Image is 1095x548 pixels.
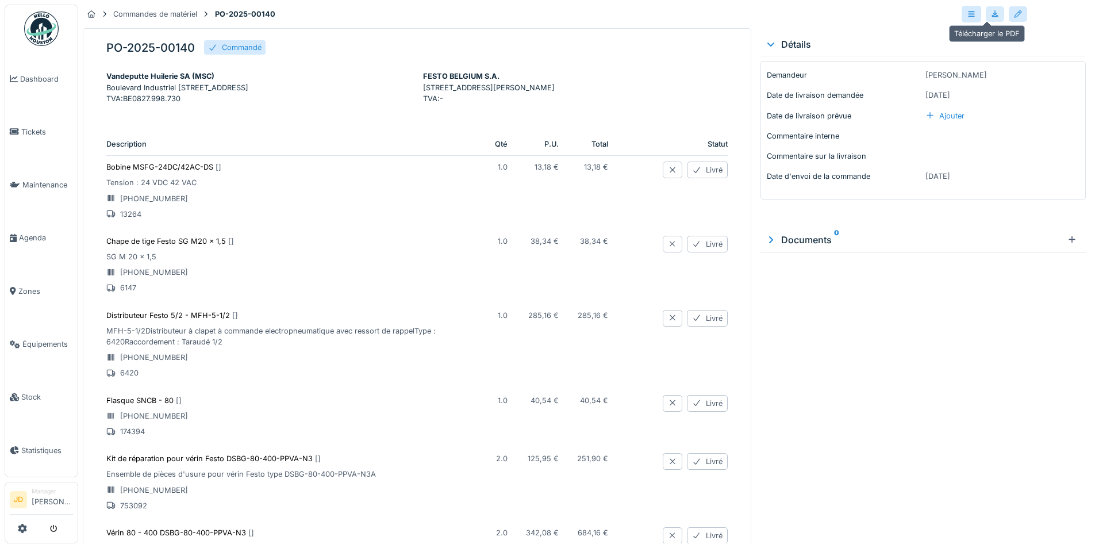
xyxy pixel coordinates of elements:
p: 13,18 € [577,162,608,173]
a: Équipements [5,317,78,370]
p: Commentaire interne [767,131,921,141]
li: JD [10,491,27,508]
span: [ ] [176,396,182,405]
div: Livré [687,527,728,544]
strong: PO-2025-00140 [210,9,280,20]
div: Livré [687,310,728,327]
a: Zones [5,265,78,317]
p: 285,16 € [577,310,608,321]
div: Livré [687,236,728,252]
p: [PHONE_NUMBER] [106,411,477,421]
p: Commentaire sur la livraison [767,151,921,162]
div: Livré [687,162,728,178]
p: SG M 20 x 1,5 [106,251,477,262]
p: 13264 [106,209,477,220]
p: [PERSON_NAME] [925,70,1079,81]
div: Documents [765,233,1063,247]
p: [PHONE_NUMBER] [106,193,477,204]
p: [PHONE_NUMBER] [106,485,477,496]
a: Dashboard [5,52,78,105]
span: Équipements [22,339,73,350]
p: 1.0 [495,395,508,406]
th: Description [106,133,486,156]
p: TVA : BE0827.998.730 [106,93,412,104]
p: Date de livraison prévue [767,110,921,121]
p: 40,54 € [577,395,608,406]
p: Distributeur Festo 5/2 - MFH-5-1/2 [106,310,477,321]
a: Stock [5,371,78,424]
span: Statistiques [21,445,73,456]
p: 342,08 € [526,527,559,538]
img: Badge_color-CXgf-gQk.svg [24,12,59,46]
p: 174394 [106,426,477,437]
span: Zones [18,286,73,297]
p: 38,34 € [577,236,608,247]
p: TVA : - [423,93,728,104]
p: 6147 [106,282,477,293]
span: [ ] [216,163,221,171]
a: Tickets [5,105,78,158]
span: Maintenance [22,179,73,190]
a: Maintenance [5,159,78,212]
p: [PHONE_NUMBER] [106,267,477,278]
p: Boulevard Industriel [STREET_ADDRESS] [106,82,412,93]
li: [PERSON_NAME] [32,487,73,512]
div: FESTO BELGIUM S.A. [423,71,728,82]
p: 1.0 [495,310,508,321]
a: Agenda [5,212,78,265]
span: Agenda [19,232,73,243]
span: Dashboard [20,74,73,85]
p: 125,95 € [526,453,559,464]
p: [DATE] [925,171,1079,182]
a: Statistiques [5,424,78,477]
p: [PHONE_NUMBER] [106,352,477,363]
p: 285,16 € [526,310,559,321]
div: Vandeputte Huilerie SA (MSC) [106,71,412,82]
div: Confirm ? [1032,6,1090,22]
div: Ajouter [925,110,965,121]
p: 753092 [106,500,477,511]
p: Ensemble de pièces d'usure pour vérin Festo type DSBG-80-400-PPVA-N3A [106,469,477,480]
p: Tension : 24 VDC 42 VAC [106,177,477,188]
th: Qté [486,133,517,156]
h5: PO-2025-00140 [106,41,195,55]
p: [DATE] [925,90,1079,101]
th: P.U. [517,133,568,156]
p: Bobine MSFG-24DC/42AC-DS [106,162,477,173]
span: [ ] [315,454,321,463]
div: Livré [687,453,728,470]
div: Commandes de matériel [113,9,197,20]
p: 1.0 [495,162,508,173]
p: 251,90 € [577,453,608,464]
th: Total [568,133,617,156]
p: Chape de tige Festo SG M20 x 1,5 [106,236,477,247]
p: Vérin 80 - 400 DSBG-80-400-PPVA-N3 [106,527,477,538]
span: [ ] [228,237,234,246]
span: [ ] [248,528,254,537]
div: Livré [687,395,728,412]
a: JD Manager[PERSON_NAME] [10,487,73,515]
span: Tickets [21,127,73,137]
div: Manager [32,487,73,496]
span: Stock [21,392,73,403]
p: 40,54 € [526,395,559,406]
span: [ ] [232,311,238,320]
p: Flasque SNCB - 80 [106,395,477,406]
th: Statut [639,133,728,156]
div: Commandé [222,42,262,53]
p: Date de livraison demandée [767,90,921,101]
p: MFH-5-1/2Distributeur à clapet à commande electropneumatique avec ressort de rappelType : 6420Rac... [106,325,477,347]
p: 684,16 € [577,527,608,538]
div: Détails [765,37,1081,51]
p: 2.0 [495,453,508,464]
p: Demandeur [767,70,921,81]
p: 2.0 [495,527,508,538]
p: 1.0 [495,236,508,247]
div: Télécharger le PDF [949,25,1025,42]
p: 6420 [106,367,477,378]
sup: 0 [834,233,839,247]
p: 13,18 € [526,162,559,173]
p: Date d'envoi de la commande [767,171,921,182]
p: Kit de réparation pour vérin Festo DSBG-80-400-PPVA-N3 [106,453,477,464]
p: [STREET_ADDRESS][PERSON_NAME] [423,82,728,93]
